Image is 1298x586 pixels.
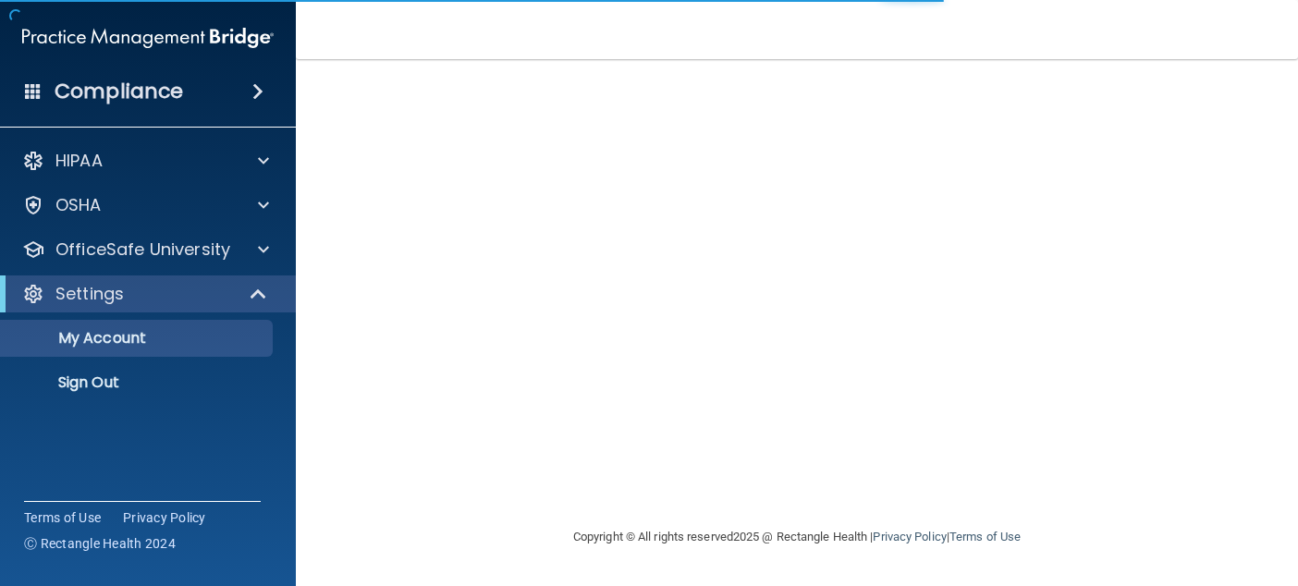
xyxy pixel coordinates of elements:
a: HIPAA [22,150,269,172]
p: Settings [55,283,124,305]
a: Privacy Policy [873,530,946,543]
p: HIPAA [55,150,103,172]
p: OfficeSafe University [55,238,230,261]
h4: Compliance [55,79,183,104]
a: Terms of Use [949,530,1021,543]
a: Terms of Use [24,508,101,527]
a: Privacy Policy [123,508,206,527]
a: OSHA [22,194,269,216]
div: Copyright © All rights reserved 2025 @ Rectangle Health | | [459,507,1134,567]
p: Sign Out [12,373,264,392]
span: Ⓒ Rectangle Health 2024 [24,534,176,553]
a: OfficeSafe University [22,238,269,261]
img: PMB logo [22,19,274,56]
a: Settings [22,283,268,305]
p: OSHA [55,194,102,216]
p: My Account [12,329,264,348]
